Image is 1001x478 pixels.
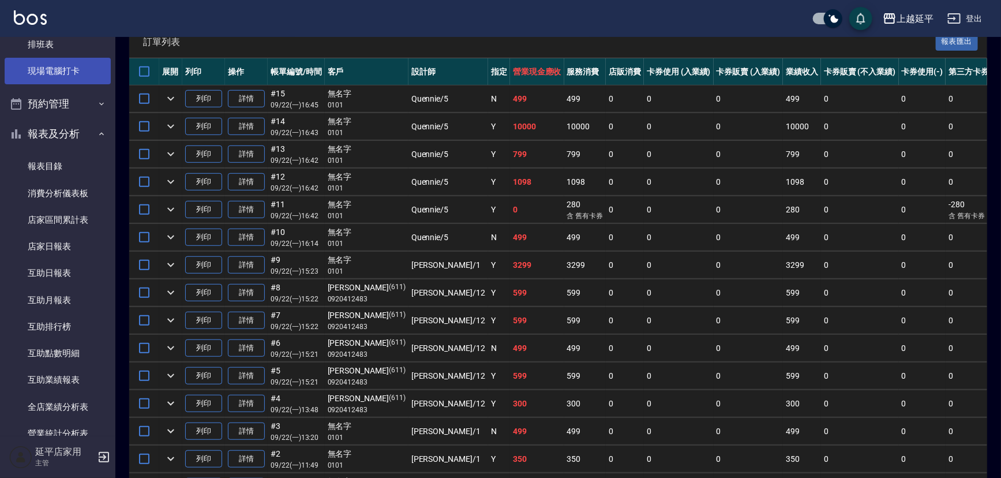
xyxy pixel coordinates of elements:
td: 0 [606,141,644,168]
td: 0 [714,252,783,279]
th: 營業現金應收 [510,58,564,85]
td: 599 [564,307,606,334]
button: 列印 [185,367,222,385]
td: Quennie /5 [408,196,488,223]
td: 599 [510,363,564,390]
td: 0 [714,113,783,140]
td: 499 [783,224,821,251]
td: 0 [946,363,1001,390]
td: 0 [714,279,783,307]
td: 0 [606,363,644,390]
p: 0920412483 [328,349,406,360]
p: 09/22 (一) 15:21 [271,349,322,360]
td: [PERSON_NAME] /12 [408,390,488,417]
td: [PERSON_NAME] /1 [408,252,488,279]
p: 09/22 (一) 13:20 [271,432,322,443]
p: 0101 [328,183,406,193]
a: 現場電腦打卡 [5,58,111,84]
div: 無名字 [328,420,406,432]
a: 排班表 [5,31,111,58]
td: #4 [268,390,325,417]
td: 0 [644,169,714,196]
td: 0 [946,169,1001,196]
td: 499 [783,418,821,445]
td: 0 [899,113,946,140]
td: 0 [946,141,1001,168]
span: 訂單列表 [143,36,936,48]
a: 詳情 [228,145,265,163]
p: 09/22 (一) 15:21 [271,377,322,387]
td: 0 [946,224,1001,251]
td: 0 [714,335,783,362]
button: 列印 [185,395,222,413]
td: 0 [946,85,1001,113]
td: 300 [510,390,564,417]
td: 499 [564,224,606,251]
th: 第三方卡券(-) [946,58,1001,85]
button: expand row [162,450,179,468]
td: 599 [564,363,606,390]
td: 10000 [564,113,606,140]
p: 0101 [328,128,406,138]
td: 0 [606,446,644,473]
td: 0 [644,279,714,307]
td: 0 [899,307,946,334]
td: 350 [510,446,564,473]
td: 0 [606,196,644,223]
td: 10000 [783,113,821,140]
div: 無名字 [328,143,406,155]
button: expand row [162,423,179,440]
p: (611) [389,282,406,294]
p: 09/22 (一) 15:22 [271,322,322,332]
td: 0 [899,418,946,445]
td: 0 [644,363,714,390]
div: 無名字 [328,226,406,238]
td: 499 [564,85,606,113]
td: Y [488,390,510,417]
td: 0 [946,307,1001,334]
td: 799 [564,141,606,168]
td: 0 [644,335,714,362]
td: 350 [783,446,821,473]
a: 詳情 [228,312,265,330]
a: 消費分析儀表板 [5,180,111,207]
td: 599 [783,307,821,334]
td: Y [488,446,510,473]
td: 0 [946,418,1001,445]
td: #12 [268,169,325,196]
td: 0 [899,196,946,223]
td: 499 [510,418,564,445]
div: 上越延平 [897,12,933,26]
td: 0 [821,196,898,223]
td: 499 [510,224,564,251]
td: Y [488,196,510,223]
td: N [488,418,510,445]
td: 0 [606,418,644,445]
td: 0 [899,224,946,251]
td: 10000 [510,113,564,140]
p: 09/22 (一) 16:45 [271,100,322,110]
div: 無名字 [328,254,406,266]
td: 0 [606,85,644,113]
td: Quennie /5 [408,169,488,196]
button: expand row [162,118,179,135]
th: 服務消費 [564,58,606,85]
p: (611) [389,337,406,349]
td: 0 [644,141,714,168]
a: 詳情 [228,367,265,385]
th: 客戶 [325,58,408,85]
td: 0 [821,390,898,417]
td: 0 [821,85,898,113]
td: [PERSON_NAME] /12 [408,335,488,362]
td: 0 [899,252,946,279]
a: 詳情 [228,201,265,219]
td: 499 [783,85,821,113]
button: 預約管理 [5,89,111,119]
th: 指定 [488,58,510,85]
td: #11 [268,196,325,223]
p: 09/22 (一) 16:42 [271,211,322,221]
p: 0920412483 [328,405,406,415]
div: [PERSON_NAME] [328,365,406,377]
button: expand row [162,395,179,412]
p: (611) [389,309,406,322]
